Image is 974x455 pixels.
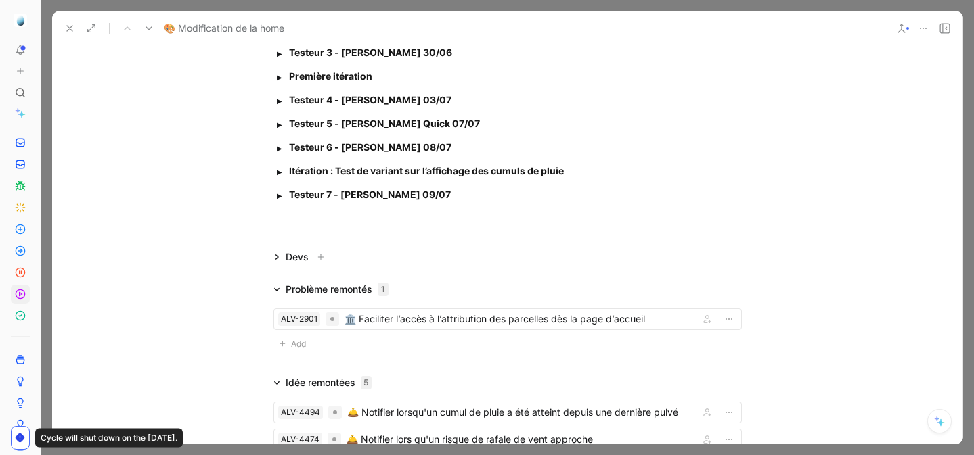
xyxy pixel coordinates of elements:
strong: Testeur 6 - [PERSON_NAME] 08/07 [289,141,451,153]
div: ALV-4474 [281,433,319,446]
div: Idée remontées5 [268,375,377,391]
div: Idée remontées [286,375,355,391]
strong: Testeur 3 - [PERSON_NAME] 30/06 [289,47,452,58]
div: 🛎️ Notifier lors qu'un risque de rafale de vent approche [347,431,694,448]
span: 🎨 Modification de la home [164,20,284,37]
button: Add [273,335,317,353]
strong: Testeur 4 - [PERSON_NAME] 03/07 [289,94,451,105]
summary: Testeur 3 - [PERSON_NAME] 30/06 [289,45,742,59]
a: ALV-4474🛎️ Notifier lors qu'un risque de rafale de vent approche [273,429,742,450]
div: Problème remontés1 [268,281,394,297]
summary: Testeur 6 - [PERSON_NAME] 08/07 [289,140,742,154]
div: ALV-4494 [281,406,320,419]
div: 🏛️ Faciliter l’accès à l’attribution des parcelles dès la page d’accueil [345,311,694,327]
summary: Itération : Test de variant sur l’affichage des cumuls de pluie [289,164,742,178]
strong: Testeur 7 - [PERSON_NAME] 09/07 [289,189,451,200]
img: Alvie [14,14,27,27]
div: 1 [378,283,389,296]
button: Alvie [11,11,30,30]
summary: Première itération [289,69,742,83]
div: 5 [361,376,372,389]
strong: Première itération [289,70,372,82]
strong: Testeur 5 - [PERSON_NAME] Quick 07/07 [289,118,480,129]
a: ALV-4494🛎️ Notifier lorsqu'un cumul de pluie a été atteint depuis une dernière pulvé [273,402,742,423]
summary: Testeur 7 - [PERSON_NAME] 09/07 [289,187,742,201]
div: Cycle will shut down on the [DATE]. [35,429,183,448]
span: Add [291,337,310,351]
div: Problème remontés [286,281,372,297]
strong: Itération : Test de variant sur l’affichage des cumuls de pluie [289,165,564,176]
a: ALV-2901🏛️ Faciliter l’accès à l’attribution des parcelles dès la page d’accueil [273,308,742,330]
div: 🛎️ Notifier lorsqu'un cumul de pluie a été atteint depuis une dernière pulvé [347,404,694,421]
summary: Testeur 4 - [PERSON_NAME] 03/07 [289,93,742,107]
summary: Testeur 5 - [PERSON_NAME] Quick 07/07 [289,116,742,130]
div: Devs [268,249,334,265]
div: ALV-2901 [281,312,317,326]
div: Devs [286,249,309,265]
